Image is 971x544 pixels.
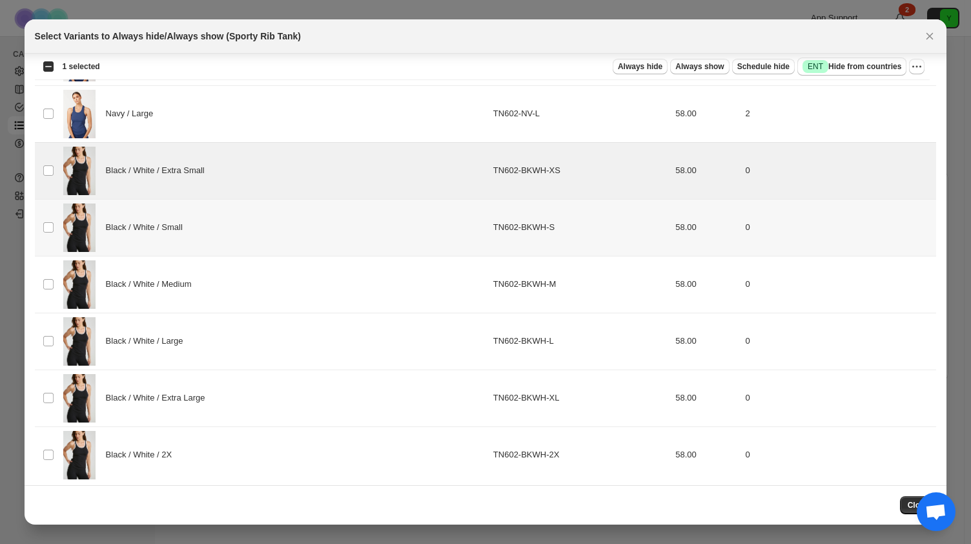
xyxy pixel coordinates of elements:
[63,61,100,72] span: 1 selected
[489,199,671,256] td: TN602-BKWH-S
[797,58,906,76] button: SuccessENTHide from countries
[732,59,795,74] button: Schedule hide
[489,85,671,142] td: TN602-NV-L
[106,448,179,461] span: Black / White / 2X
[63,260,96,309] img: TN602_YOS_SU25_LINESHEET_1621.jpg
[742,370,937,426] td: 0
[106,107,161,120] span: Navy / Large
[671,142,741,199] td: 58.00
[671,85,741,142] td: 58.00
[489,370,671,426] td: TN602-BKWH-XL
[742,142,937,199] td: 0
[742,199,937,256] td: 0
[618,61,662,72] span: Always hide
[489,142,671,199] td: TN602-BKWH-XS
[106,164,212,177] span: Black / White / Extra Small
[802,60,901,73] span: Hide from countries
[489,426,671,483] td: TN602-BKWH-2X
[808,61,823,72] span: ENT
[35,30,301,43] h2: Select Variants to Always hide/Always show (Sporty Rib Tank)
[63,90,96,138] img: Sporty-Rib-Tank-Tank-Year-Of-Ours-Navy-Extra-Small-6.jpg
[908,500,929,510] span: Close
[921,27,939,45] button: Close
[106,221,190,234] span: Black / White / Small
[671,426,741,483] td: 58.00
[106,335,190,348] span: Black / White / Large
[742,313,937,370] td: 0
[671,199,741,256] td: 58.00
[671,370,741,426] td: 58.00
[63,147,96,195] img: TN602_YOS_SU25_LINESHEET_1621.jpg
[106,392,212,404] span: Black / White / Extra Large
[489,313,671,370] td: TN602-BKWH-L
[63,317,96,366] img: TN602_YOS_SU25_LINESHEET_1621.jpg
[742,256,937,313] td: 0
[613,59,668,74] button: Always hide
[737,61,790,72] span: Schedule hide
[106,278,199,291] span: Black / White / Medium
[742,85,937,142] td: 2
[63,431,96,479] img: TN602_YOS_SU25_LINESHEET_1621.jpg
[670,59,729,74] button: Always show
[489,256,671,313] td: TN602-BKWH-M
[909,59,925,74] button: More actions
[671,313,741,370] td: 58.00
[742,426,937,483] td: 0
[63,374,96,423] img: TN602_YOS_SU25_LINESHEET_1621.jpg
[675,61,724,72] span: Always show
[63,204,96,252] img: TN602_YOS_SU25_LINESHEET_1621.jpg
[671,256,741,313] td: 58.00
[917,492,956,531] a: Open chat
[900,496,937,514] button: Close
